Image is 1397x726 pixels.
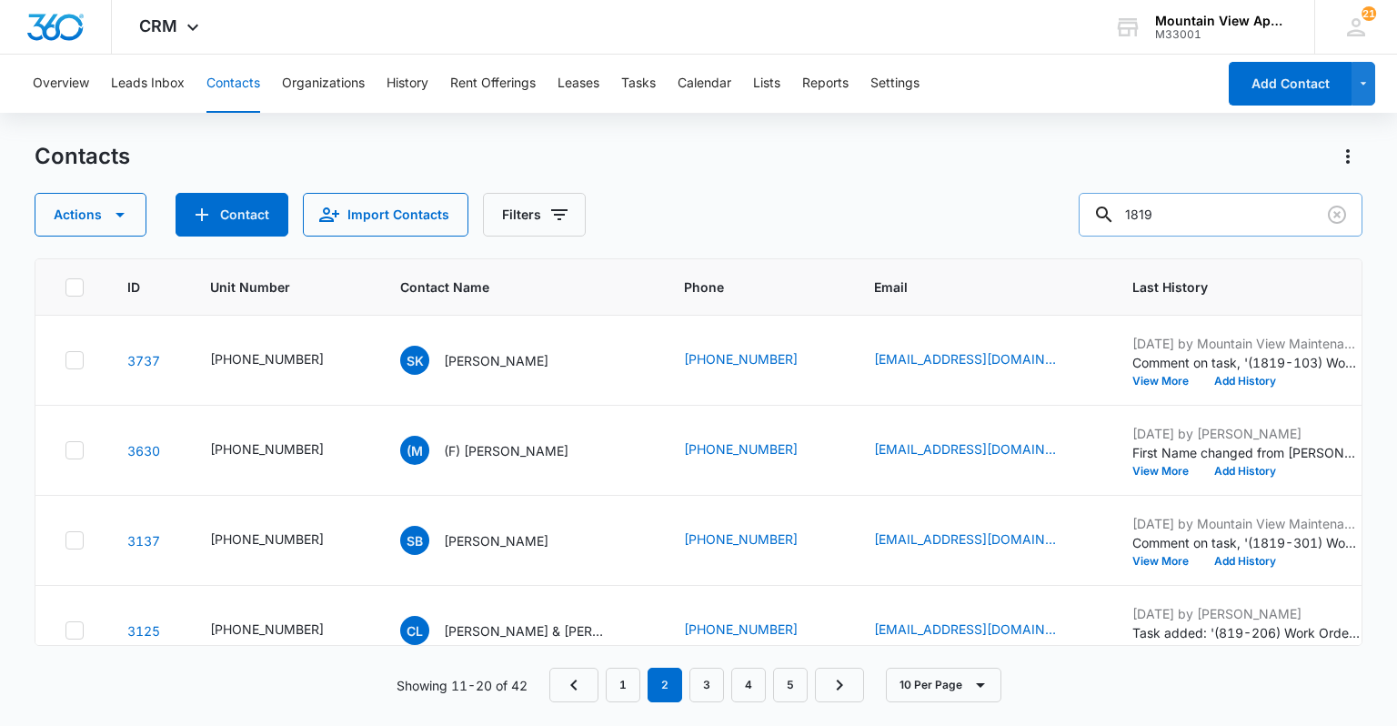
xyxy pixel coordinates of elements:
[874,529,1089,551] div: Email - spb5036@gmail.com - Select to Edit Field
[400,616,429,645] span: CL
[678,55,731,113] button: Calendar
[483,193,586,237] button: Filters
[400,616,640,645] div: Contact Name - Cody Lloyd & Kaitlyn Keisling - Select to Edit Field
[874,620,1056,639] a: [EMAIL_ADDRESS][DOMAIN_NAME]
[35,193,146,237] button: Actions
[1079,193,1362,237] input: Search Contacts
[127,443,160,459] a: Navigate to contact details page for (F) Manuel Ramirez
[282,55,365,113] button: Organizations
[1132,277,1333,297] span: Last History
[1132,443,1360,462] p: First Name changed from [PERSON_NAME] ([PERSON_NAME].
[1333,142,1362,171] button: Actions
[210,529,324,549] div: [PHONE_NUMBER]
[684,439,830,461] div: Phone - 9366478489 - Select to Edit Field
[127,277,140,297] span: ID
[1201,556,1289,567] button: Add History
[400,346,429,375] span: SK
[400,436,601,465] div: Contact Name - (F) Manuel Ramirez - Select to Edit Field
[210,349,324,368] div: [PHONE_NUMBER]
[139,16,177,35] span: CRM
[1132,604,1360,623] p: [DATE] by [PERSON_NAME]
[1155,14,1288,28] div: account name
[210,620,324,639] div: [PHONE_NUMBER]
[33,55,89,113] button: Overview
[874,439,1056,459] a: [EMAIL_ADDRESS][DOMAIN_NAME]
[1132,334,1360,353] p: [DATE] by Mountain View Maintenance
[684,439,798,459] a: [PHONE_NUMBER]
[444,531,548,550] p: [PERSON_NAME]
[621,55,656,113] button: Tasks
[1132,376,1201,387] button: View More
[606,668,640,702] a: Page 1
[874,277,1062,297] span: Email
[1362,6,1376,21] span: 21
[1132,514,1360,533] p: [DATE] by Mountain View Maintenance
[874,620,1089,641] div: Email - codylloyd1007@gmail.com - Select to Edit Field
[400,436,429,465] span: (M
[874,349,1089,371] div: Email - shonnakempter@gmail.com - Select to Edit Field
[303,193,468,237] button: Import Contacts
[558,55,599,113] button: Leases
[210,277,357,297] span: Unit Number
[1322,200,1352,229] button: Clear
[176,193,288,237] button: Add Contact
[753,55,780,113] button: Lists
[210,439,357,461] div: Unit Number - 545-1819-303 - Select to Edit Field
[684,349,830,371] div: Phone - 9704301622 - Select to Edit Field
[1229,62,1352,106] button: Add Contact
[1132,623,1360,642] p: Task added: '(819-206) Work Order '
[1155,28,1288,41] div: account id
[684,277,804,297] span: Phone
[450,55,536,113] button: Rent Offerings
[210,620,357,641] div: Unit Number - 545-1819-206 - Select to Edit Field
[689,668,724,702] a: Page 3
[731,668,766,702] a: Page 4
[874,349,1056,368] a: [EMAIL_ADDRESS][DOMAIN_NAME]
[1201,376,1289,387] button: Add History
[444,441,568,460] p: (F) [PERSON_NAME]
[400,346,581,375] div: Contact Name - Shonna Kempter - Select to Edit Field
[127,533,160,549] a: Navigate to contact details page for Sean Bastos
[1132,353,1360,372] p: Comment on task, '(1819-103) Work Order ' "Agitator teeth were all worn down not allowing it to s...
[400,526,581,555] div: Contact Name - Sean Bastos - Select to Edit Field
[111,55,185,113] button: Leads Inbox
[127,353,160,368] a: Navigate to contact details page for Shonna Kempter
[1132,466,1201,477] button: View More
[400,526,429,555] span: SB
[210,439,324,459] div: [PHONE_NUMBER]
[1201,466,1289,477] button: Add History
[210,349,357,371] div: Unit Number - 545-1819-103 - Select to Edit Field
[684,349,798,368] a: [PHONE_NUMBER]
[1132,533,1360,552] p: Comment on task, '(1819-301) Work Order ' "Mechanism inside faucet needed to be tightened. No fur...
[400,277,614,297] span: Contact Name
[684,529,798,549] a: [PHONE_NUMBER]
[684,620,798,639] a: [PHONE_NUMBER]
[773,668,808,702] a: Page 5
[874,529,1056,549] a: [EMAIL_ADDRESS][DOMAIN_NAME]
[684,620,830,641] div: Phone - 9706173464 - Select to Edit Field
[444,351,548,370] p: [PERSON_NAME]
[1132,424,1360,443] p: [DATE] by [PERSON_NAME]
[444,621,608,640] p: [PERSON_NAME] & [PERSON_NAME]
[1132,556,1201,567] button: View More
[802,55,849,113] button: Reports
[1362,6,1376,21] div: notifications count
[648,668,682,702] em: 2
[397,676,528,695] p: Showing 11-20 of 42
[549,668,864,702] nav: Pagination
[35,143,130,170] h1: Contacts
[127,623,160,639] a: Navigate to contact details page for Cody Lloyd & Kaitlyn Keisling
[387,55,428,113] button: History
[815,668,864,702] a: Next Page
[870,55,920,113] button: Settings
[549,668,598,702] a: Previous Page
[874,439,1089,461] div: Email - rolandramirez256@yahoo.com - Select to Edit Field
[206,55,260,113] button: Contacts
[684,529,830,551] div: Phone - 8143803525 - Select to Edit Field
[210,529,357,551] div: Unit Number - 545-1819-301 - Select to Edit Field
[886,668,1001,702] button: 10 Per Page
